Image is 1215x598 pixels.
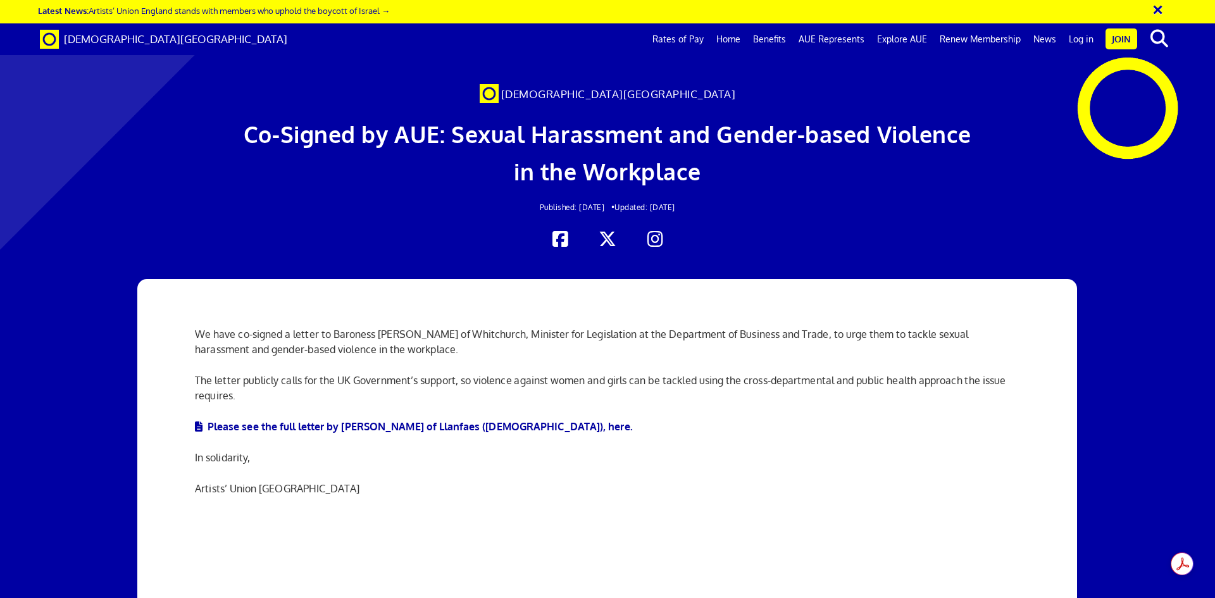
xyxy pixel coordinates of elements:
h2: Updated: [DATE] [232,203,983,211]
a: Brand [DEMOGRAPHIC_DATA][GEOGRAPHIC_DATA] [30,23,297,55]
p: Artists’ Union [GEOGRAPHIC_DATA] [195,481,1020,496]
span: [DEMOGRAPHIC_DATA][GEOGRAPHIC_DATA] [64,32,287,46]
button: search [1140,25,1178,52]
a: Log in [1062,23,1100,55]
span: Published: [DATE] • [540,202,615,212]
p: We have co-signed a letter to Baroness [PERSON_NAME] of Whitchurch, Minister for Legislation at t... [195,327,1020,357]
a: Rates of Pay [646,23,710,55]
strong: Latest News: [38,5,89,16]
a: Home [710,23,747,55]
a: Latest News:Artists’ Union England stands with members who uphold the boycott of Israel → [38,5,390,16]
p: In solidarity, [195,450,1020,465]
a: Explore AUE [871,23,933,55]
p: The letter publicly calls for the UK Government’s support, so violence against women and girls ca... [195,373,1020,403]
a: Please see the full letter by [PERSON_NAME] of Llanfaes ([DEMOGRAPHIC_DATA]), here. [195,420,633,433]
a: AUE Represents [792,23,871,55]
a: Renew Membership [933,23,1027,55]
a: News [1027,23,1062,55]
a: Benefits [747,23,792,55]
a: Join [1106,28,1137,49]
span: [DEMOGRAPHIC_DATA][GEOGRAPHIC_DATA] [501,87,736,101]
span: Co-Signed by AUE: Sexual Harassment and Gender-based Violence in the Workplace [244,120,971,185]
